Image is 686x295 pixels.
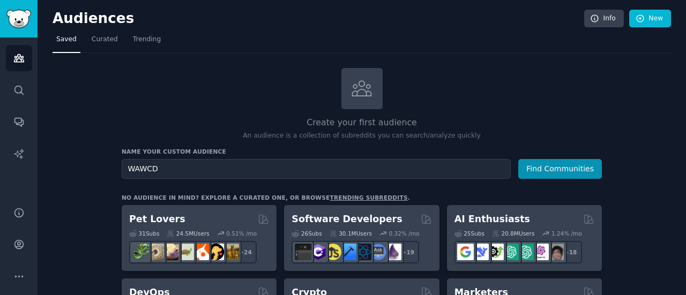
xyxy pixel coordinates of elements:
input: Pick a short name, like "Digital Marketers" or "Movie-Goers" [122,159,511,179]
div: No audience in mind? Explore a curated one, or browse . [122,194,410,201]
div: 20.8M Users [492,230,534,237]
img: ArtificalIntelligence [547,244,564,260]
img: elixir [385,244,401,260]
img: OpenAIDev [532,244,549,260]
button: Find Communities [518,159,602,179]
a: New [629,10,671,28]
img: csharp [310,244,326,260]
h2: Software Developers [292,213,402,226]
div: 25 Sub s [454,230,484,237]
h2: Create your first audience [122,116,602,130]
img: cockatiel [192,244,209,260]
img: learnjavascript [325,244,341,260]
div: 1.24 % /mo [551,230,582,237]
div: 26 Sub s [292,230,322,237]
a: Info [584,10,624,28]
div: 0.32 % /mo [389,230,420,237]
div: 0.51 % /mo [226,230,257,237]
span: Trending [133,35,161,44]
img: leopardgeckos [162,244,179,260]
div: + 19 [397,241,419,263]
span: Curated [92,35,118,44]
img: GoogleGeminiAI [457,244,474,260]
h3: Name your custom audience [122,148,602,155]
img: iOSProgramming [340,244,356,260]
p: An audience is a collection of subreddits you can search/analyze quickly [122,131,602,141]
a: Saved [53,31,80,53]
img: DeepSeek [472,244,489,260]
img: reactnative [355,244,371,260]
div: + 18 [560,241,582,263]
div: 24.5M Users [167,230,209,237]
img: AskComputerScience [370,244,386,260]
img: chatgpt_promptDesign [502,244,519,260]
div: + 24 [234,241,257,263]
img: AItoolsCatalog [487,244,504,260]
h2: Audiences [53,10,584,27]
h2: Pet Lovers [129,213,185,226]
a: Trending [129,31,165,53]
h2: AI Enthusiasts [454,213,530,226]
img: software [295,244,311,260]
img: turtle [177,244,194,260]
img: herpetology [132,244,149,260]
img: PetAdvice [207,244,224,260]
a: Curated [88,31,122,53]
img: GummySearch logo [6,10,31,28]
img: dogbreed [222,244,239,260]
span: Saved [56,35,77,44]
img: chatgpt_prompts_ [517,244,534,260]
div: 31 Sub s [129,230,159,237]
a: trending subreddits [330,194,407,201]
div: 30.1M Users [330,230,372,237]
img: ballpython [147,244,164,260]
